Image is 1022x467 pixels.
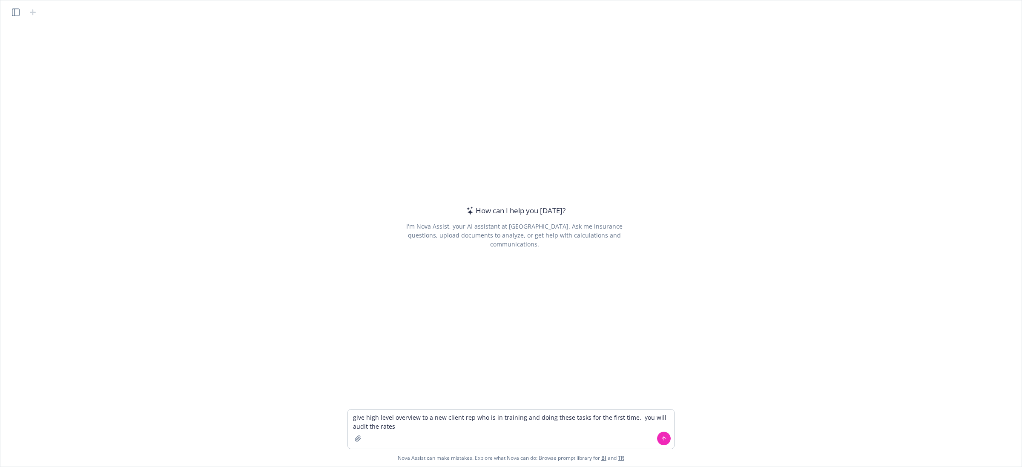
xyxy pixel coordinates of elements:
div: I'm Nova Assist, your AI assistant at [GEOGRAPHIC_DATA]. Ask me insurance questions, upload docum... [394,222,634,249]
div: How can I help you [DATE]? [464,205,566,216]
a: BI [601,454,606,461]
a: TR [618,454,624,461]
span: Nova Assist can make mistakes. Explore what Nova can do: Browse prompt library for and [398,449,624,467]
textarea: give high level overview to a new client rep who is in training and doing these tasks for the fir... [348,410,674,449]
